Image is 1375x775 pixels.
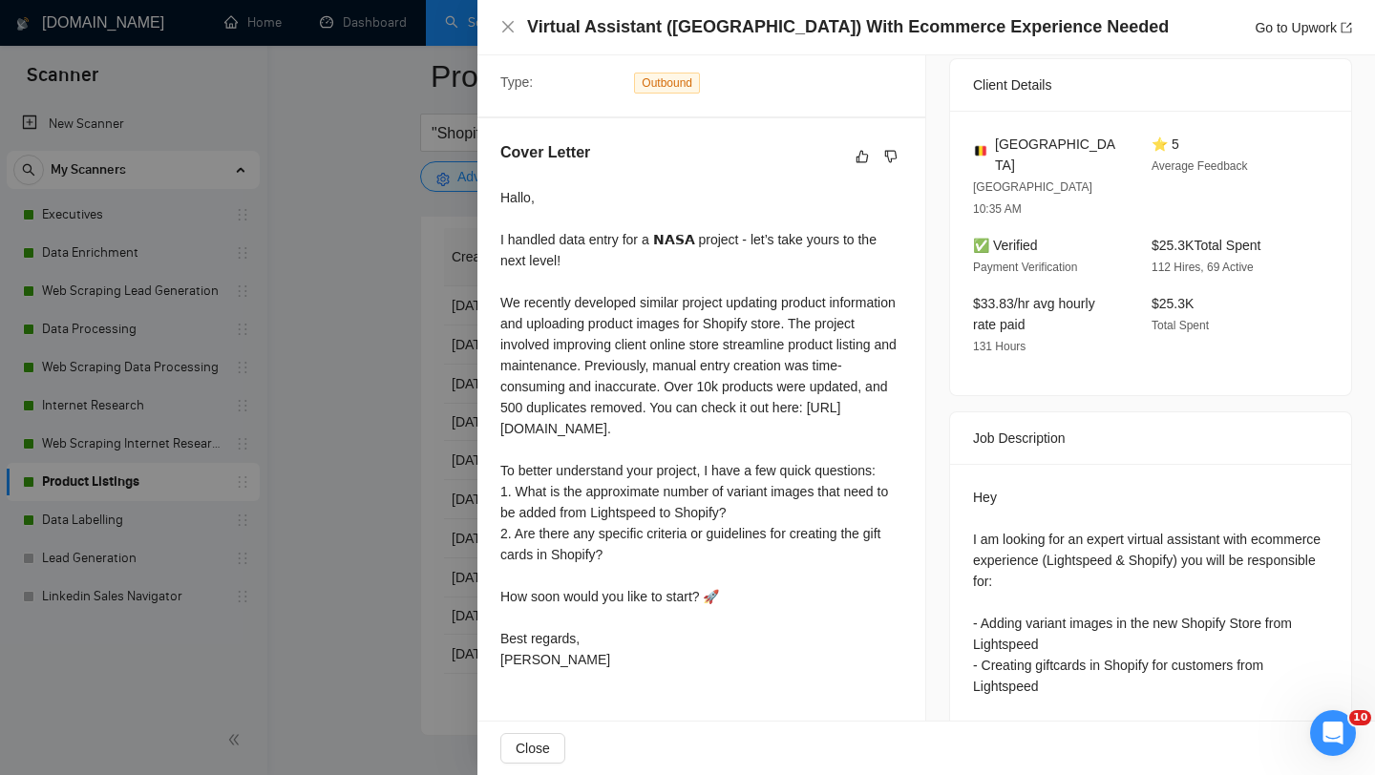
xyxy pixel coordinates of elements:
span: dislike [884,149,898,164]
button: dislike [879,145,902,168]
span: Close [516,738,550,759]
div: Hey I am looking for an expert virtual assistant with ecommerce experience (Lightspeed & Shopify)... [973,487,1328,697]
span: Payment Verification [973,261,1077,274]
span: close [500,19,516,34]
button: like [851,145,874,168]
h4: Virtual Assistant ([GEOGRAPHIC_DATA]) With Ecommerce Experience Needed [527,15,1169,39]
span: Outbound [634,73,700,94]
iframe: Intercom live chat [1310,710,1356,756]
span: [GEOGRAPHIC_DATA] [995,134,1121,176]
span: ✅ Verified [973,238,1038,253]
div: Client Details [973,59,1328,111]
span: [GEOGRAPHIC_DATA] 10:35 AM [973,180,1092,216]
div: Hallo, I handled data entry for a 𝗡𝗔𝗦𝗔 project - let’s take yours to the next level! We recently ... [500,187,902,670]
span: export [1341,22,1352,33]
div: Job Description [973,412,1328,464]
button: Close [500,733,565,764]
span: like [856,149,869,164]
span: Average Feedback [1152,159,1248,173]
img: 🇧🇪 [974,144,987,157]
span: ⭐ 5 [1152,136,1179,152]
a: Go to Upworkexport [1255,20,1352,35]
h5: Cover Letter [500,141,590,164]
span: 112 Hires, 69 Active [1152,261,1254,274]
span: Type: [500,74,533,90]
span: 131 Hours [973,340,1026,353]
span: Total Spent [1152,319,1209,332]
span: $33.83/hr avg hourly rate paid [973,296,1095,332]
span: $25.3K [1152,296,1194,311]
button: Close [500,19,516,35]
span: $25.3K Total Spent [1152,238,1260,253]
span: 10 [1349,710,1371,725]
